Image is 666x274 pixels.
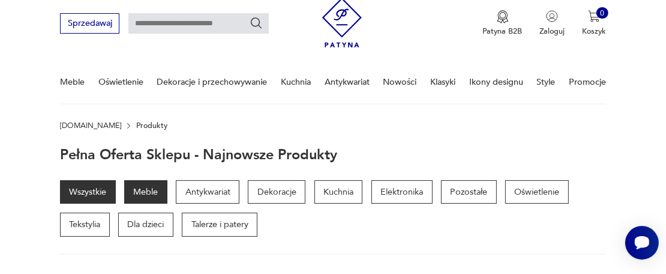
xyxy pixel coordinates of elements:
[60,180,116,204] a: Wszystkie
[60,13,119,33] button: Sprzedawaj
[539,10,565,37] button: Zaloguj
[469,61,523,103] a: Ikony designu
[483,10,523,37] a: Ikona medaluPatyna B2B
[60,148,337,163] h1: Pełna oferta sklepu - najnowsze produkty
[430,61,455,103] a: Klasyki
[325,61,370,103] a: Antykwariat
[582,26,606,37] p: Koszyk
[505,180,569,204] a: Oświetlenie
[383,61,416,103] a: Nowości
[250,17,263,30] button: Szukaj
[248,180,305,204] a: Dekoracje
[60,213,110,237] a: Tekstylia
[625,226,659,260] iframe: Smartsupp widget button
[536,61,555,103] a: Style
[569,61,606,103] a: Promocje
[596,7,608,19] div: 0
[60,20,119,28] a: Sprzedawaj
[314,180,363,204] a: Kuchnia
[136,121,167,130] p: Produkty
[483,26,523,37] p: Patyna B2B
[60,121,121,130] a: [DOMAIN_NAME]
[371,180,433,204] a: Elektronika
[60,61,85,103] a: Meble
[582,10,606,37] button: 0Koszyk
[157,61,267,103] a: Dekoracje i przechowywanie
[497,10,509,23] img: Ikona medalu
[588,10,600,22] img: Ikona koszyka
[176,180,239,204] a: Antykwariat
[441,180,497,204] a: Pozostałe
[182,213,257,237] a: Talerze i patery
[281,61,311,103] a: Kuchnia
[118,213,173,237] a: Dla dzieci
[539,26,565,37] p: Zaloguj
[483,10,523,37] button: Patyna B2B
[124,180,167,204] a: Meble
[546,10,558,22] img: Ikonka użytkownika
[98,61,143,103] a: Oświetlenie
